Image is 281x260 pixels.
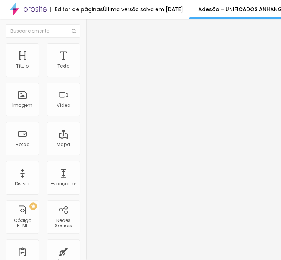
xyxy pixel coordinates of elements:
[15,181,30,186] div: Divisor
[57,142,70,147] div: Mapa
[57,64,69,69] div: Texto
[16,64,29,69] div: Título
[57,103,70,108] div: Vídeo
[72,29,76,33] img: Icone
[7,218,37,229] div: Código HTML
[6,24,80,38] input: Buscar elemento
[49,218,78,229] div: Redes Sociais
[50,7,103,12] div: Editor de páginas
[16,142,29,147] div: Botão
[12,103,32,108] div: Imagem
[103,7,183,12] div: Última versão salva em [DATE]
[51,181,76,186] div: Espaçador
